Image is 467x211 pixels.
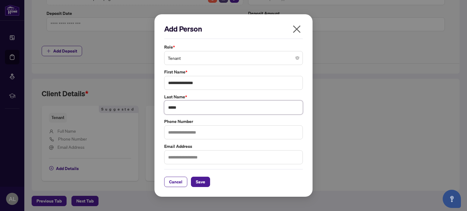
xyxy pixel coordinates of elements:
[164,143,303,150] label: Email Address
[164,94,303,100] label: Last Name
[168,52,299,64] span: Tenant
[164,118,303,125] label: Phone Number
[296,56,299,60] span: close-circle
[164,24,303,34] h2: Add Person
[164,69,303,75] label: First Name
[196,177,205,187] span: Save
[164,177,187,187] button: Cancel
[191,177,210,187] button: Save
[292,24,302,34] span: close
[164,44,303,50] label: Role
[443,190,461,208] button: Open asap
[169,177,182,187] span: Cancel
